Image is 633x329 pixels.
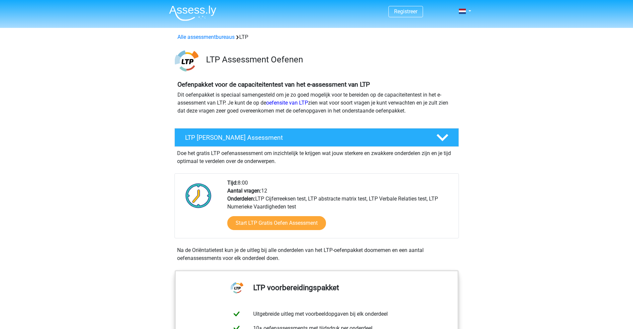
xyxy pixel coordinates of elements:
[266,100,308,106] a: oefensite van LTP
[174,147,459,165] div: Doe het gratis LTP oefenassessment om inzichtelijk te krijgen wat jouw sterkere en zwakkere onder...
[177,91,456,115] p: Dit oefenpakket is speciaal samengesteld om je zo goed mogelijk voor te bereiden op de capaciteit...
[177,81,370,88] b: Oefenpakket voor de capaciteitentest van het e-assessment van LTP
[227,180,238,186] b: Tijd:
[185,134,426,141] h4: LTP [PERSON_NAME] Assessment
[182,179,215,212] img: Klok
[177,34,235,40] a: Alle assessmentbureaus
[206,54,454,65] h3: LTP Assessment Oefenen
[227,216,326,230] a: Start LTP Gratis Oefen Assessment
[227,196,255,202] b: Onderdelen:
[175,49,198,73] img: ltp.png
[175,33,459,41] div: LTP
[174,246,459,262] div: Na de Oriëntatietest kun je de uitleg bij alle onderdelen van het LTP-oefenpakket doornemen en ee...
[394,8,417,15] a: Registreer
[227,188,261,194] b: Aantal vragen:
[222,179,458,238] div: 8:00 12 LTP Cijferreeksen test, LTP abstracte matrix test, LTP Verbale Relaties test, LTP Numerie...
[169,5,216,21] img: Assessly
[172,128,462,147] a: LTP [PERSON_NAME] Assessment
